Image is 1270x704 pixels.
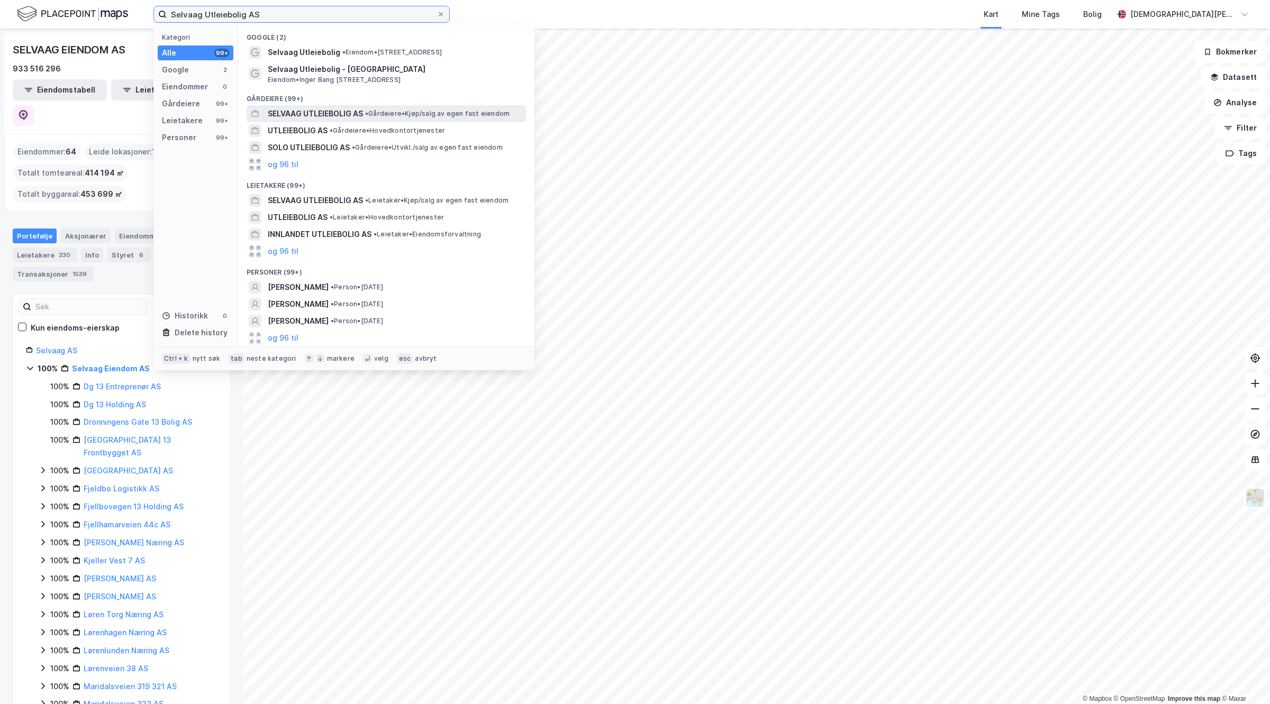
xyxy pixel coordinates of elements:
[136,250,147,260] div: 6
[84,417,192,426] a: Dronningens Gate 13 Bolig AS
[13,143,80,160] div: Eiendommer :
[85,167,124,179] span: 414 194 ㎡
[268,124,328,137] span: UTLEIEBOLIG AS
[13,41,127,58] div: SELVAAG EIENDOM AS
[268,298,329,310] span: [PERSON_NAME]
[31,299,147,315] input: Søk
[1083,695,1112,702] a: Mapbox
[31,322,120,334] div: Kun eiendoms-eierskap
[1130,8,1236,21] div: [DEMOGRAPHIC_DATA][PERSON_NAME]
[1083,8,1102,21] div: Bolig
[330,213,333,221] span: •
[162,47,176,59] div: Alle
[84,592,156,601] a: [PERSON_NAME] AS
[50,518,69,531] div: 100%
[1022,8,1060,21] div: Mine Tags
[81,248,103,262] div: Info
[331,300,383,308] span: Person • [DATE]
[50,416,69,428] div: 100%
[268,194,363,207] span: SELVAAG UTLEIEBOLIG AS
[268,107,363,120] span: SELVAAG UTLEIEBOLIG AS
[214,49,229,57] div: 99+
[13,186,126,203] div: Totalt byggareal :
[162,97,200,110] div: Gårdeiere
[352,143,355,151] span: •
[38,362,58,375] div: 100%
[84,466,173,475] a: [GEOGRAPHIC_DATA] AS
[84,556,145,565] a: Kjeller Vest 7 AS
[85,143,160,160] div: Leide lokasjoner :
[13,79,107,100] button: Eiendomstabell
[162,80,208,93] div: Eiendommer
[50,464,69,477] div: 100%
[268,315,329,327] span: [PERSON_NAME]
[50,554,69,567] div: 100%
[1201,67,1266,88] button: Datasett
[331,317,383,325] span: Person • [DATE]
[229,353,244,364] div: tab
[66,145,76,158] span: 64
[352,143,503,152] span: Gårdeiere • Utvikl./salg av egen fast eiendom
[50,434,69,446] div: 100%
[1168,695,1220,702] a: Improve this map
[162,309,208,322] div: Historikk
[268,245,298,258] button: og 96 til
[80,188,122,200] span: 453 699 ㎡
[84,502,184,511] a: Fjellbovegen 13 Holding AS
[50,380,69,393] div: 100%
[1245,488,1265,508] img: Z
[365,109,368,117] span: •
[238,260,534,279] div: Personer (99+)
[221,312,229,320] div: 0
[1194,41,1266,62] button: Bokmerker
[57,250,72,260] div: 330
[374,354,388,363] div: velg
[50,536,69,549] div: 100%
[268,46,340,59] span: Selvaag Utleiebolig
[268,228,371,241] span: INNLANDET UTLEIEBOLIG AS
[72,364,150,373] a: Selvaag Eiendom AS
[214,116,229,125] div: 99+
[84,435,171,457] a: [GEOGRAPHIC_DATA] 13 Frontbygget AS
[162,33,233,41] div: Kategori
[268,158,298,171] button: og 96 til
[167,6,437,22] input: Søk på adresse, matrikkel, gårdeiere, leietakere eller personer
[330,126,333,134] span: •
[50,608,69,621] div: 100%
[84,628,167,637] a: Lørenhagen Næring AS
[327,354,355,363] div: markere
[13,248,77,262] div: Leietakere
[268,63,522,76] span: Selvaag Utleiebolig - [GEOGRAPHIC_DATA]
[342,48,346,56] span: •
[162,63,189,76] div: Google
[111,79,205,100] button: Leietakertabell
[70,269,89,279] div: 1539
[50,680,69,693] div: 100%
[84,400,146,409] a: Dg 13 Holding AS
[84,664,148,673] a: Lørenveien 38 AS
[84,574,156,583] a: [PERSON_NAME] AS
[152,145,156,158] span: 1
[193,354,221,363] div: nytt søk
[374,230,377,238] span: •
[268,281,329,294] span: [PERSON_NAME]
[365,196,368,204] span: •
[107,248,151,262] div: Styret
[13,267,93,281] div: Transaksjoner
[268,141,350,154] span: SOLO UTLEIEBOLIG AS
[17,5,128,23] img: logo.f888ab2527a4732fd821a326f86c7f29.svg
[162,131,196,144] div: Personer
[50,662,69,675] div: 100%
[221,83,229,91] div: 0
[50,626,69,639] div: 100%
[365,196,509,205] span: Leietaker • Kjøp/salg av egen fast eiendom
[365,109,510,118] span: Gårdeiere • Kjøp/salg av egen fast eiendom
[331,317,334,325] span: •
[50,590,69,603] div: 100%
[50,398,69,411] div: 100%
[84,610,164,619] a: Løren Torg Næring AS
[1217,653,1270,704] div: Chat Widget
[1204,92,1266,113] button: Analyse
[50,500,69,513] div: 100%
[50,644,69,657] div: 100%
